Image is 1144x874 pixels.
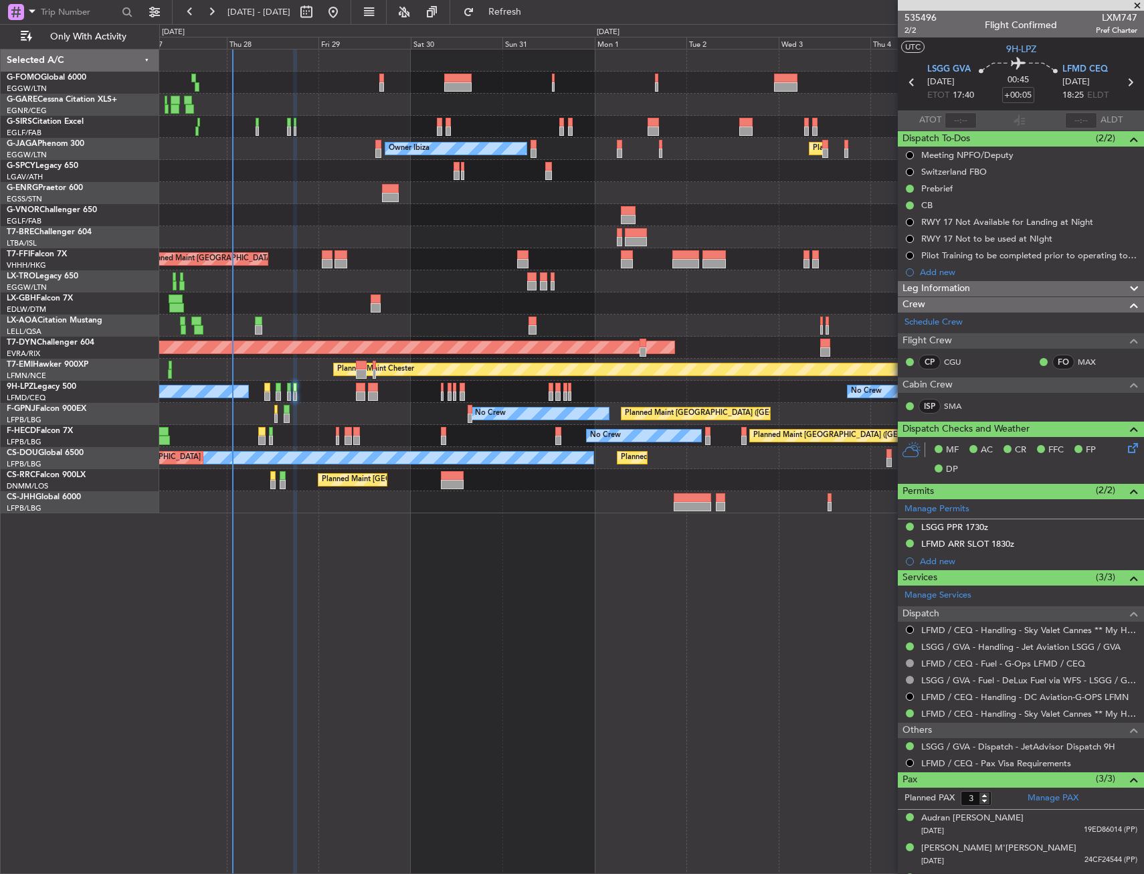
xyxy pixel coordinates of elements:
span: G-VNOR [7,206,39,214]
span: Permits [902,484,934,499]
span: MF [946,444,959,457]
span: LXM747 [1096,11,1137,25]
div: Sat 30 [411,37,503,49]
span: DP [946,463,958,476]
a: Manage Permits [904,503,969,516]
span: LX-GBH [7,294,36,302]
div: Add new [920,555,1137,567]
a: CGU [944,356,974,368]
span: Pax [902,772,917,788]
div: Prebrief [921,183,953,194]
span: 19ED86014 (PP) [1084,824,1137,836]
a: LFMD / CEQ - Fuel - G-Ops LFMD / CEQ [921,658,1085,669]
span: 9H-LPZ [7,383,33,391]
a: EGGW/LTN [7,282,47,292]
a: G-VNORChallenger 650 [7,206,97,214]
div: Planned Maint [GEOGRAPHIC_DATA] ([GEOGRAPHIC_DATA]) [73,448,284,468]
span: 2/2 [904,25,937,36]
button: Only With Activity [15,26,145,48]
div: Planned Maint [GEOGRAPHIC_DATA] ([GEOGRAPHIC_DATA]) [813,139,1024,159]
span: 9H-LPZ [1006,42,1036,56]
div: LSGG PPR 1730z [921,521,988,533]
div: Thu 28 [227,37,319,49]
span: Pref Charter [1096,25,1137,36]
a: EDLW/DTM [7,304,46,315]
div: Planned Maint [GEOGRAPHIC_DATA] ([GEOGRAPHIC_DATA]) [625,404,836,424]
span: Only With Activity [35,32,141,41]
div: No Crew [475,404,506,424]
span: LSGG GVA [927,63,971,76]
a: EGGW/LTN [7,84,47,94]
span: Services [902,570,937,586]
a: CS-DOUGlobal 6500 [7,449,84,457]
a: LELL/QSA [7,327,41,337]
div: Tue 2 [686,37,779,49]
div: Mon 1 [595,37,687,49]
div: [PERSON_NAME] M'[PERSON_NAME] [921,842,1076,855]
a: EGSS/STN [7,194,42,204]
span: 535496 [904,11,937,25]
a: T7-EMIHawker 900XP [7,361,88,369]
a: LFMD / CEQ - Handling - Sky Valet Cannes ** My Handling**LFMD / CEQ [921,708,1137,719]
span: FP [1086,444,1096,457]
span: 24CF24544 (PP) [1084,855,1137,866]
span: G-SIRS [7,118,32,126]
span: CR [1015,444,1026,457]
span: F-GPNJ [7,405,35,413]
a: CS-RRCFalcon 900LX [7,471,86,479]
span: G-SPCY [7,162,35,170]
label: Planned PAX [904,792,955,805]
span: Flight Crew [902,333,952,349]
div: Planned Maint [GEOGRAPHIC_DATA] ([GEOGRAPHIC_DATA] Intl) [146,249,369,269]
span: ATOT [919,114,941,127]
span: CS-JHH [7,493,35,501]
div: [DATE] [162,27,185,38]
div: Planned Maint [GEOGRAPHIC_DATA] ([GEOGRAPHIC_DATA]) [753,426,964,446]
a: LX-GBHFalcon 7X [7,294,73,302]
span: T7-DYN [7,339,37,347]
div: Owner Ibiza [389,139,430,159]
span: FFC [1048,444,1064,457]
a: LX-AOACitation Mustang [7,317,102,325]
div: Sun 31 [502,37,595,49]
div: No Crew [851,381,882,402]
div: RWY 17 Not Available for Landing at Night [921,216,1093,228]
span: 00:45 [1008,74,1029,87]
a: DNMM/LOS [7,481,48,491]
a: G-JAGAPhenom 300 [7,140,84,148]
a: F-HECDFalcon 7X [7,427,73,435]
div: Fri 29 [318,37,411,49]
div: Wed 3 [779,37,871,49]
a: T7-DYNChallenger 604 [7,339,94,347]
span: Dispatch Checks and Weather [902,422,1030,437]
button: UTC [901,41,925,53]
a: G-ENRGPraetor 600 [7,184,83,192]
a: Schedule Crew [904,316,963,329]
a: Manage Services [904,589,971,602]
span: (2/2) [1096,131,1115,145]
a: EGGW/LTN [7,150,47,160]
div: Flight Confirmed [985,18,1057,32]
a: LFPB/LBG [7,437,41,447]
div: Audran [PERSON_NAME] [921,812,1024,825]
a: EGLF/FAB [7,128,41,138]
div: No Crew [590,426,621,446]
span: [DATE] - [DATE] [227,6,290,18]
span: Refresh [477,7,533,17]
span: CS-DOU [7,449,38,457]
a: LFPB/LBG [7,503,41,513]
span: ALDT [1101,114,1123,127]
a: VHHH/HKG [7,260,46,270]
div: Meeting NPFO/Deputy [921,149,1014,161]
a: T7-BREChallenger 604 [7,228,92,236]
a: LGAV/ATH [7,172,43,182]
a: EGLF/FAB [7,216,41,226]
span: Leg Information [902,281,970,296]
a: LSGG / GVA - Fuel - DeLux Fuel via WFS - LSGG / GVA [921,675,1137,686]
div: Planned Maint [GEOGRAPHIC_DATA] ([GEOGRAPHIC_DATA]) [322,470,533,490]
input: --:-- [945,112,977,128]
div: Thu 4 [870,37,963,49]
div: CB [921,199,933,211]
div: Planned Maint Chester [337,359,414,379]
div: LFMD ARR SLOT 1830z [921,538,1014,549]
